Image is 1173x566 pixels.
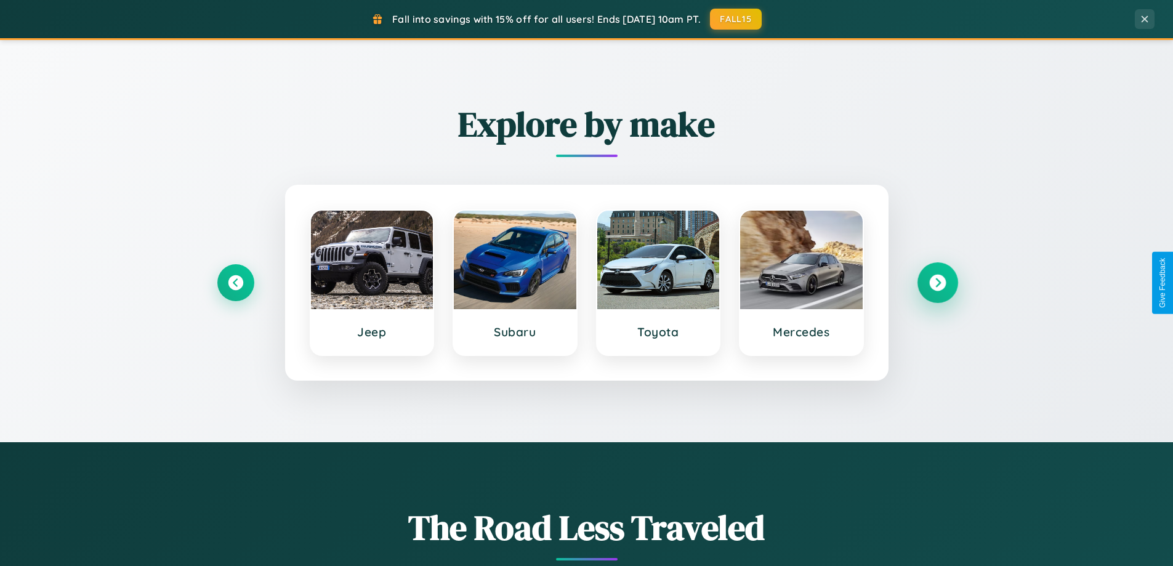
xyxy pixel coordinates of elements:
[217,100,956,148] h2: Explore by make
[466,325,564,339] h3: Subaru
[217,504,956,551] h1: The Road Less Traveled
[752,325,850,339] h3: Mercedes
[392,13,701,25] span: Fall into savings with 15% off for all users! Ends [DATE] 10am PT.
[710,9,762,30] button: FALL15
[323,325,421,339] h3: Jeep
[610,325,707,339] h3: Toyota
[1158,258,1167,308] div: Give Feedback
